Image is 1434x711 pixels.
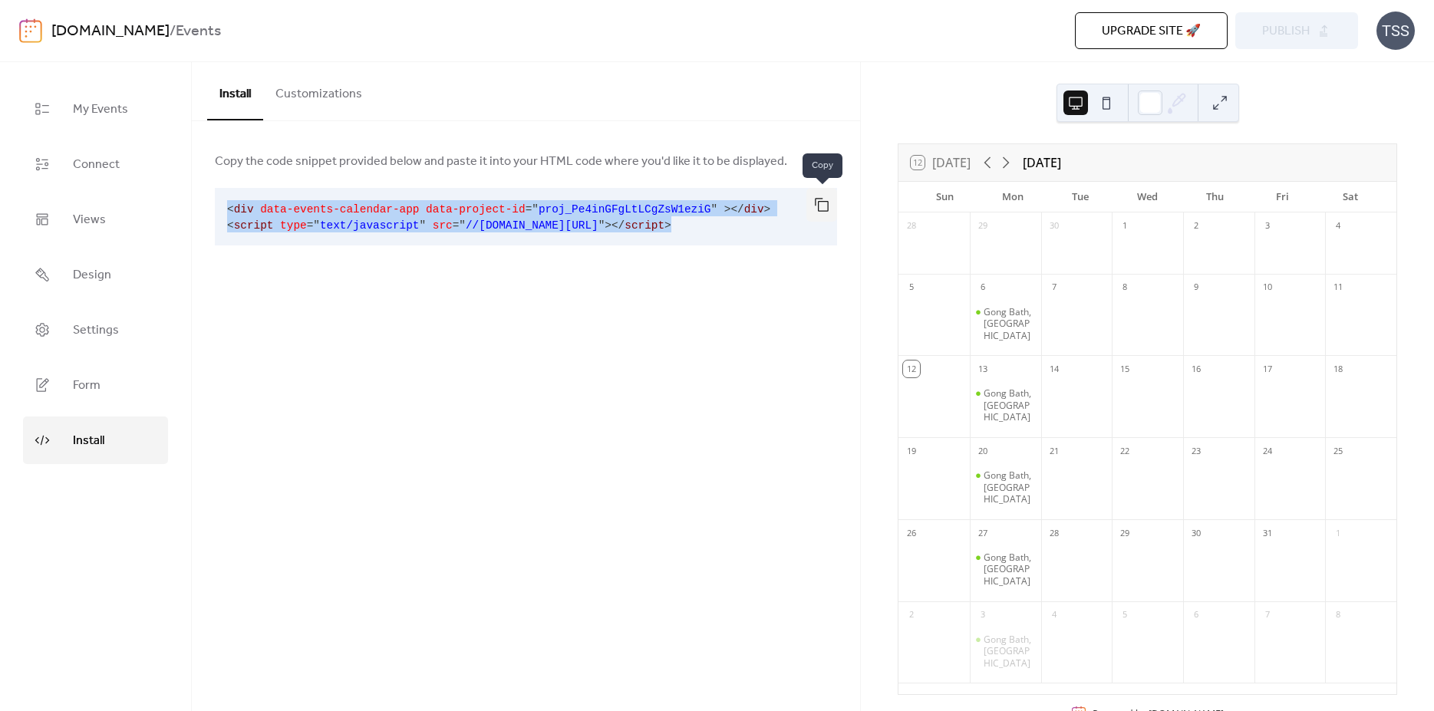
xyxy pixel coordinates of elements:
div: 5 [1116,607,1133,624]
div: Sun [911,182,978,212]
div: 6 [974,279,991,296]
div: 25 [1330,443,1347,459]
div: 16 [1188,360,1205,377]
div: Gong Bath, [GEOGRAPHIC_DATA] [984,306,1035,342]
div: 30 [1046,218,1063,235]
span: Design [73,263,111,288]
div: 28 [1046,525,1063,541]
div: Sat [1317,182,1384,212]
div: 5 [903,279,920,296]
button: Install [207,62,263,120]
div: Gong Bath, Cambridge [970,551,1041,588]
a: Design [23,251,168,298]
span: < [227,203,234,216]
div: 2 [903,607,920,624]
a: Views [23,196,168,243]
b: Events [176,17,221,46]
span: </ [612,219,625,232]
span: script [625,219,664,232]
div: 13 [974,360,991,377]
div: 27 [974,525,991,541]
div: 4 [1046,607,1063,624]
span: Views [73,208,106,232]
span: Settings [73,318,119,343]
span: Copy the code snippet provided below and paste it into your HTML code where you'd like it to be d... [215,153,787,171]
div: 29 [1116,525,1133,541]
div: Wed [1114,182,1182,212]
span: Form [73,374,101,398]
div: 23 [1188,443,1205,459]
div: 12 [903,360,920,377]
span: Upgrade site 🚀 [1102,22,1201,41]
div: 14 [1046,360,1063,377]
span: Connect [73,153,120,177]
span: = [307,219,314,232]
div: 18 [1330,360,1347,377]
div: 9 [1188,279,1205,296]
div: Thu [1182,182,1249,212]
a: Settings [23,306,168,354]
div: 7 [1046,279,1063,296]
div: 22 [1116,443,1133,459]
span: type [280,219,307,232]
span: </ [730,203,743,216]
div: 29 [974,218,991,235]
span: " [598,219,605,232]
span: Copy [803,153,842,178]
span: = [526,203,532,216]
div: Gong Bath, [GEOGRAPHIC_DATA] [984,469,1035,505]
button: Customizations [263,62,374,119]
span: text/javascript [320,219,420,232]
div: 21 [1046,443,1063,459]
div: Tue [1047,182,1114,212]
span: div [234,203,254,216]
span: " [532,203,539,216]
div: 2 [1188,218,1205,235]
div: 6 [1188,607,1205,624]
div: 30 [1188,525,1205,541]
span: Install [73,429,104,453]
span: " [710,203,717,216]
span: //[DOMAIN_NAME][URL] [466,219,598,232]
div: 20 [974,443,991,459]
div: 8 [1116,279,1133,296]
span: > [605,219,612,232]
div: 11 [1330,279,1347,296]
a: [DOMAIN_NAME] [51,17,170,46]
span: data-project-id [426,203,526,216]
div: Gong Bath, Cambridge [970,469,1041,505]
button: Upgrade site 🚀 [1075,12,1228,49]
span: " [419,219,426,232]
span: proj_Pe4inGFgLtLCgZsW1eziG [539,203,711,216]
a: Form [23,361,168,409]
div: Gong Bath, Cambridge [970,306,1041,342]
div: 4 [1330,218,1347,235]
div: 26 [903,525,920,541]
div: 17 [1259,360,1276,377]
div: 15 [1116,360,1133,377]
a: Connect [23,140,168,188]
div: 8 [1330,607,1347,624]
span: My Events [73,97,128,122]
span: > [664,219,671,232]
span: > [724,203,731,216]
div: 10 [1259,279,1276,296]
div: Gong Bath, Cambridge [970,387,1041,423]
div: Gong Bath, [GEOGRAPHIC_DATA] [984,387,1035,423]
span: " [459,219,466,232]
div: 1 [1116,218,1133,235]
div: 31 [1259,525,1276,541]
span: > [764,203,771,216]
div: 7 [1259,607,1276,624]
img: logo [19,18,42,43]
div: Gong Bath, [GEOGRAPHIC_DATA] [984,634,1035,670]
span: = [453,219,460,232]
a: Install [23,416,168,464]
div: Fri [1249,182,1317,212]
span: data-events-calendar-app [260,203,419,216]
div: Gong Bath, [GEOGRAPHIC_DATA] [984,551,1035,588]
div: [DATE] [1023,153,1061,172]
span: div [744,203,764,216]
div: 1 [1330,525,1347,541]
div: Gong Bath, Cambridge [970,634,1041,670]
